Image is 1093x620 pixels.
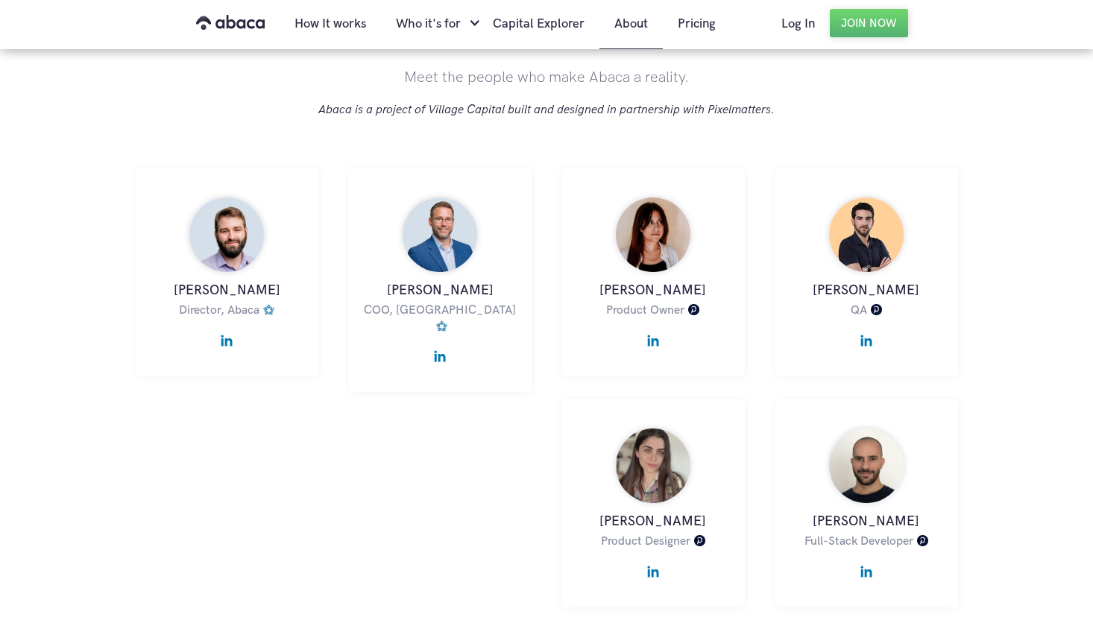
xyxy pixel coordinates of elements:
h4: Product Owner [606,303,684,317]
img: Village Capital [436,320,447,332]
img: Pixelmatters [871,304,882,315]
img: https://www.linkedin.com/in/hobbsandrew/ [221,327,233,347]
h4: Full-Stack Developer [804,534,913,548]
h4: COO, [GEOGRAPHIC_DATA] [364,303,516,317]
img: Pixelmatters [688,304,699,315]
h3: [PERSON_NAME] [150,279,303,302]
img: Pixelmatters [917,535,928,546]
img: Pixelmatters [694,535,705,546]
h4: Product Designer [601,534,690,548]
p: Meet the people who make Abaca a reality. [218,63,875,92]
h3: [PERSON_NAME] [790,279,943,302]
img: https://pt.linkedin.com/in/gabrielarocha95 [647,558,659,578]
a: Join Now [830,9,908,37]
h3: [PERSON_NAME] [576,510,730,533]
h3: [PERSON_NAME] [363,279,517,302]
img: https://www.linkedin.com/in/emanuelalsantos/ [860,327,872,347]
img: https://pt.linkedin.com/in/joaomnb [860,558,872,578]
h3: [PERSON_NAME] [576,279,730,302]
h4: Director, Abaca [179,303,259,317]
img: https://pt.linkedin.com/in/marta-correia-2848a0a0 [647,327,659,347]
p: Abaca is a project of Village Capital built and designed in partnership with Pixelmatters. [218,99,875,121]
img: https://www.linkedin.com/in/peterlundquist/ [434,343,446,362]
h4: QA [851,303,867,317]
h3: [PERSON_NAME] [790,510,943,533]
img: Village Capital [263,304,274,315]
